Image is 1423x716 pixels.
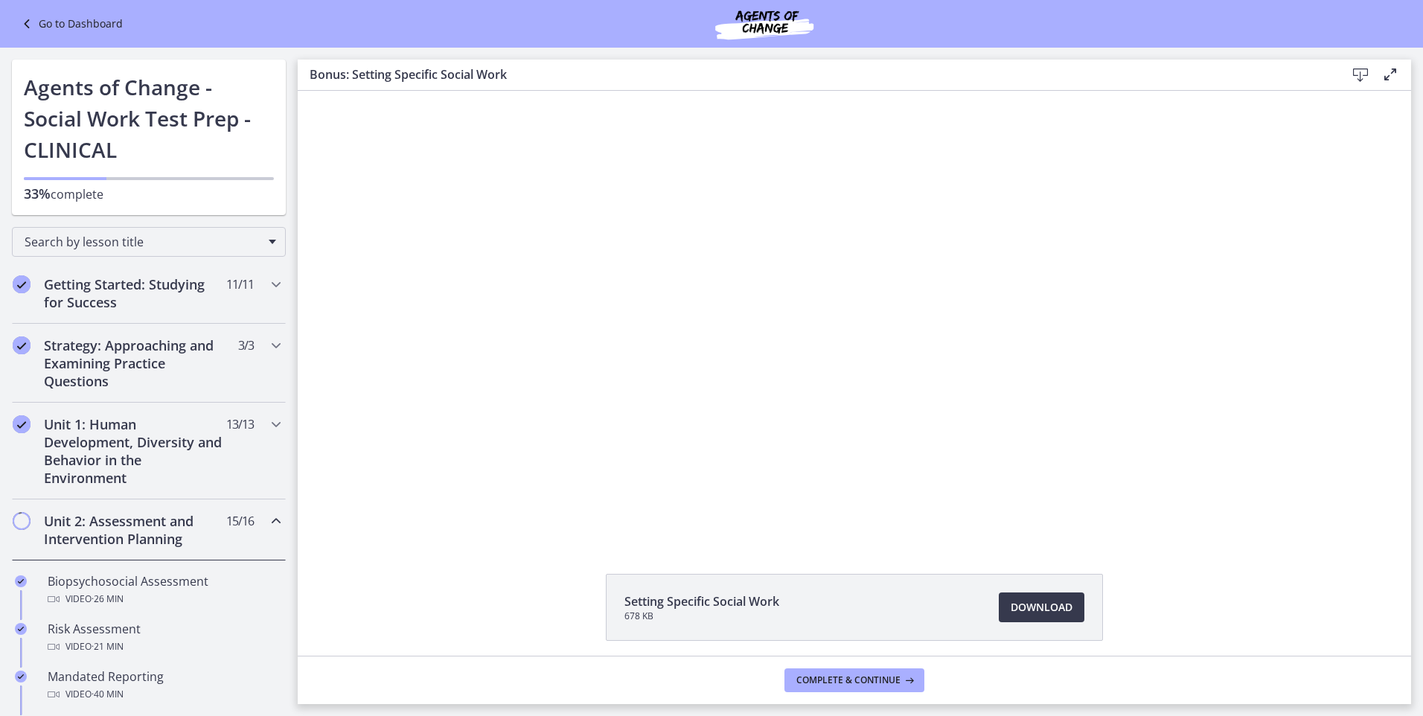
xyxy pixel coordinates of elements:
[48,685,280,703] div: Video
[1011,598,1072,616] span: Download
[624,610,779,622] span: 678 KB
[13,275,31,293] i: Completed
[796,674,901,686] span: Complete & continue
[48,620,280,656] div: Risk Assessment
[238,336,254,354] span: 3 / 3
[15,623,27,635] i: Completed
[784,668,924,692] button: Complete & continue
[48,668,280,703] div: Mandated Reporting
[624,592,779,610] span: Setting Specific Social Work
[298,91,1411,540] iframe: Video Lesson
[48,572,280,608] div: Biopsychosocial Assessment
[44,415,226,487] h2: Unit 1: Human Development, Diversity and Behavior in the Environment
[24,185,274,203] p: complete
[310,65,1322,83] h3: Bonus: Setting Specific Social Work
[999,592,1084,622] a: Download
[13,336,31,354] i: Completed
[44,512,226,548] h2: Unit 2: Assessment and Intervention Planning
[48,638,280,656] div: Video
[18,15,123,33] a: Go to Dashboard
[226,415,254,433] span: 13 / 13
[92,685,124,703] span: · 40 min
[44,336,226,390] h2: Strategy: Approaching and Examining Practice Questions
[44,275,226,311] h2: Getting Started: Studying for Success
[24,185,51,202] span: 33%
[226,512,254,530] span: 15 / 16
[13,415,31,433] i: Completed
[675,6,854,42] img: Agents of Change
[92,590,124,608] span: · 26 min
[226,275,254,293] span: 11 / 11
[24,71,274,165] h1: Agents of Change - Social Work Test Prep - CLINICAL
[15,575,27,587] i: Completed
[92,638,124,656] span: · 21 min
[25,234,261,250] span: Search by lesson title
[12,227,286,257] div: Search by lesson title
[15,671,27,683] i: Completed
[48,590,280,608] div: Video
